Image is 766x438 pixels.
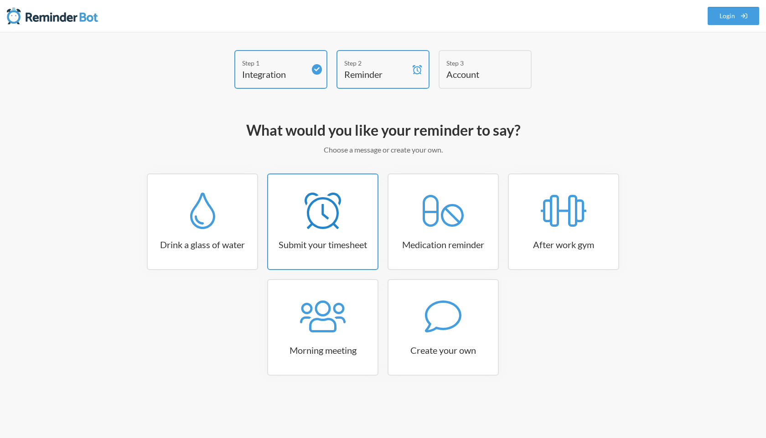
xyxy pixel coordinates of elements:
h3: Drink a glass of water [148,238,257,251]
h3: After work gym [509,238,618,251]
div: Step 2 [344,58,408,68]
h3: Medication reminder [388,238,498,251]
h3: Submit your timesheet [268,238,378,251]
h2: What would you like your reminder to say? [119,121,647,140]
h3: Create your own [388,344,498,357]
h4: Reminder [344,68,408,81]
h4: Account [446,68,510,81]
div: Step 3 [446,58,510,68]
h3: Morning meeting [268,344,378,357]
h4: Integration [242,68,306,81]
a: Login [708,7,760,25]
p: Choose a message or create your own. [119,144,647,155]
img: Reminder Bot [7,7,98,25]
div: Step 1 [242,58,306,68]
